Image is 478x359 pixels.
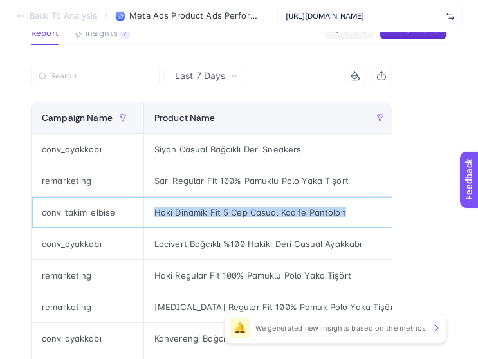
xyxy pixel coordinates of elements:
div: 7 [120,28,130,39]
div: conv_ayakkabı [32,323,143,354]
div: Haki Dinamik Fit 5 Cep Casual Kadife Pantolon [144,197,401,228]
div: [MEDICAL_DATA] Regular Fit 100% Pamuk Polo Yaka Tişört [144,291,401,322]
div: Kahverengi Bağcıklı %100 Hakiki Deri Casual Ayakkabı [144,323,401,354]
div: remarketing [32,260,143,291]
div: Siyah Casual Bağcıklı Deri Sneakers [144,134,401,165]
div: conv_ayakkabı [32,228,143,259]
span: Campaign Name [42,113,113,123]
div: Sarı Regular Fit 100% Pamuklu Polo Yaka Tişört [144,165,401,196]
div: conv_takim_elbise [32,197,143,228]
div: Lacivert Bağcıklı %100 Hakiki Deri Casual Ayakkabı [144,228,401,259]
div: remarketing [32,165,143,196]
span: [URL][DOMAIN_NAME] [286,11,441,21]
span: Back To Analysis [30,11,97,21]
div: remarketing [32,291,143,322]
span: Meta Ads Product Ads Performance [129,11,258,21]
span: Insights [86,28,118,39]
span: Last 7 Days [175,69,225,82]
div: Haki Regular Fit 100% Pamuklu Polo Yaka Tişört [144,260,401,291]
div: 🔔 [230,318,250,338]
span: / [105,10,108,21]
div: conv_ayakkabı [32,134,143,165]
img: svg%3e [446,10,454,23]
input: Search [50,71,152,81]
p: We generated new insights based on the metrics [255,323,426,333]
span: Feedback [8,4,49,14]
span: Report [31,28,59,39]
span: Product Name [154,113,216,123]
